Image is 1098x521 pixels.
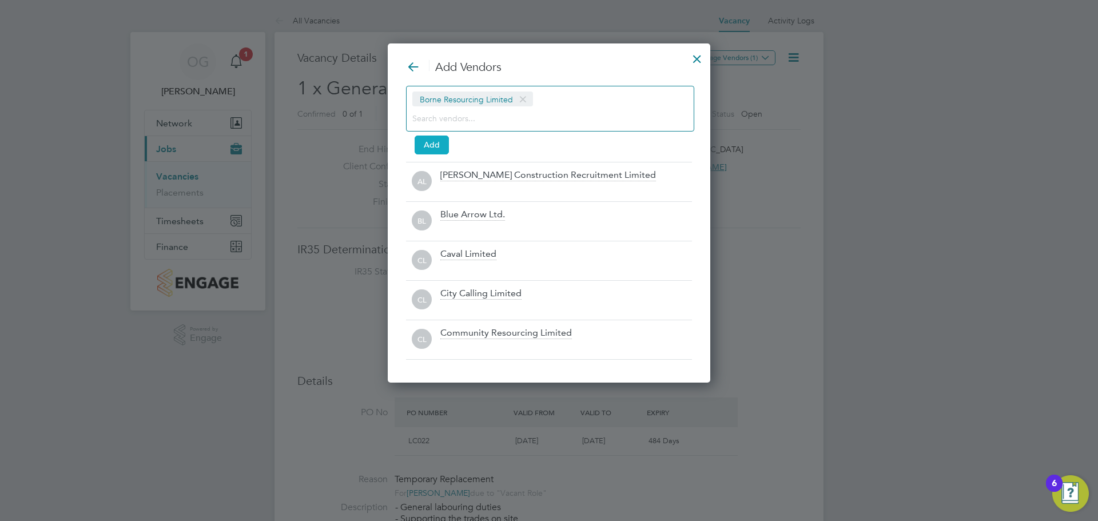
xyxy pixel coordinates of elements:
span: CL [412,329,432,349]
span: BL [412,211,432,231]
div: Blue Arrow Ltd. [440,209,505,221]
div: 6 [1052,483,1057,498]
h3: Add Vendors [406,59,692,74]
span: CL [412,290,432,310]
div: Community Resourcing Limited [440,327,572,340]
button: Open Resource Center, 6 new notifications [1052,475,1089,512]
input: Search vendors... [412,110,670,125]
span: AL [412,172,432,192]
span: Borne Resourcing Limited [412,92,533,106]
button: Add [415,136,449,154]
div: Caval Limited [440,248,496,261]
div: City Calling Limited [440,288,522,300]
span: CL [412,250,432,271]
div: [PERSON_NAME] Construction Recruitment Limited [440,169,656,182]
